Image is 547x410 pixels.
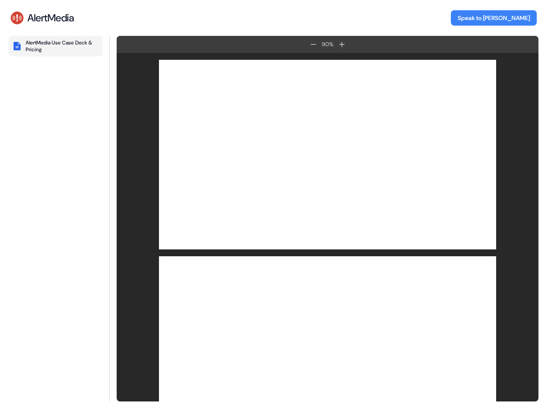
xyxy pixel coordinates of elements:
div: AlertMedia [27,12,74,24]
button: Speak to [PERSON_NAME] [451,10,537,26]
div: AlertMedia Use Case Deck & Pricing [26,39,99,53]
button: AlertMedia Use Case Deck & Pricing [9,36,103,56]
div: 90 % [320,40,335,49]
